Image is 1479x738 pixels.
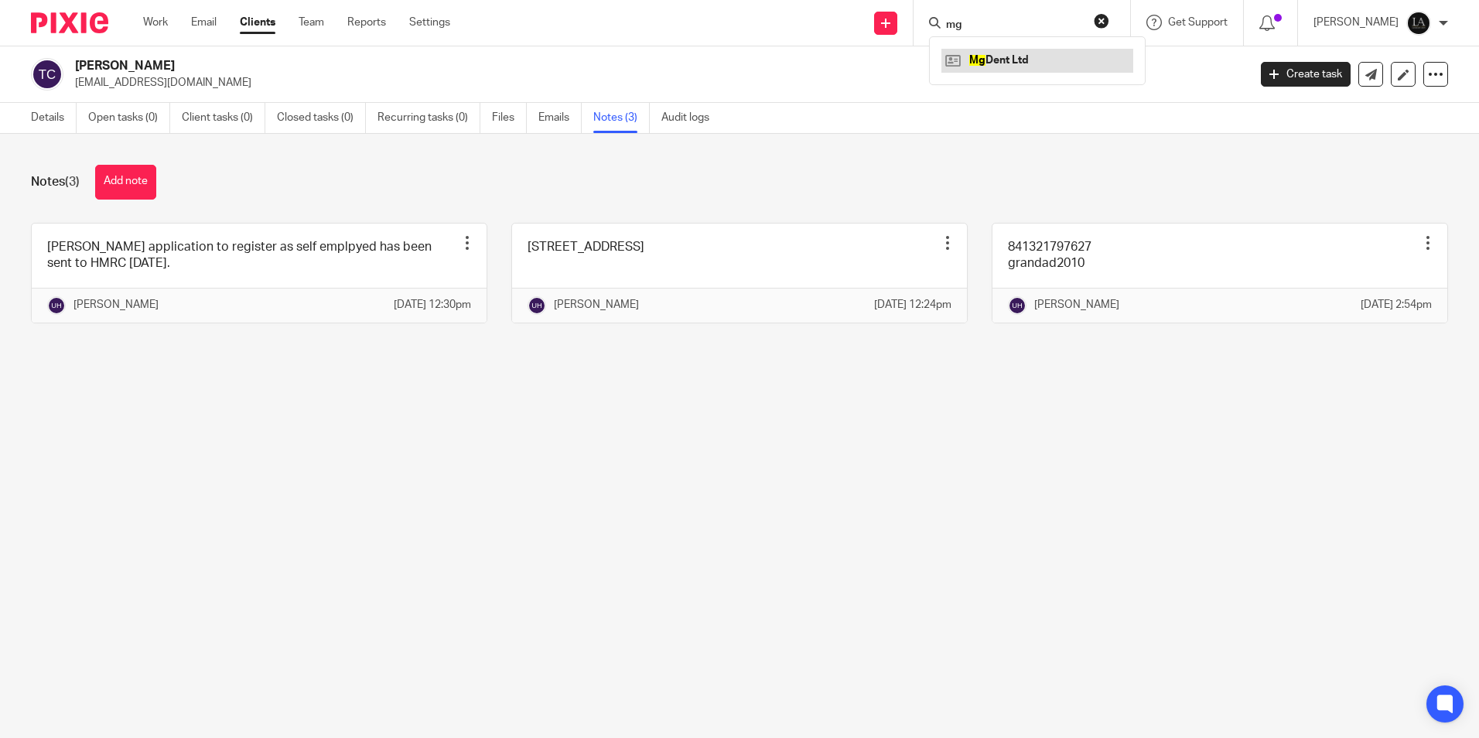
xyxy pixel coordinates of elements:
img: svg%3E [47,296,66,315]
a: Work [143,15,168,30]
a: Email [191,15,217,30]
img: svg%3E [1008,296,1026,315]
p: [EMAIL_ADDRESS][DOMAIN_NAME] [75,75,1238,91]
button: Clear [1094,13,1109,29]
img: Pixie [31,12,108,33]
a: Closed tasks (0) [277,103,366,133]
p: [DATE] 12:30pm [394,297,471,313]
a: Create task [1261,62,1351,87]
button: Add note [95,165,156,200]
h2: [PERSON_NAME] [75,58,1005,74]
a: Details [31,103,77,133]
p: [PERSON_NAME] [1034,297,1119,313]
span: Get Support [1168,17,1228,28]
a: Clients [240,15,275,30]
span: (3) [65,176,80,188]
a: Reports [347,15,386,30]
a: Audit logs [661,103,721,133]
p: [PERSON_NAME] [73,297,159,313]
p: [PERSON_NAME] [554,297,639,313]
p: [DATE] 12:24pm [874,297,951,313]
a: Files [492,103,527,133]
a: Client tasks (0) [182,103,265,133]
a: Recurring tasks (0) [377,103,480,133]
p: [PERSON_NAME] [1313,15,1399,30]
input: Search [944,19,1084,32]
h1: Notes [31,174,80,190]
p: [DATE] 2:54pm [1361,297,1432,313]
img: svg%3E [528,296,546,315]
a: Team [299,15,324,30]
a: Open tasks (0) [88,103,170,133]
a: Emails [538,103,582,133]
a: Notes (3) [593,103,650,133]
a: Settings [409,15,450,30]
img: Lockhart+Amin+-+1024x1024+-+light+on+dark.jpg [1406,11,1431,36]
img: svg%3E [31,58,63,91]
